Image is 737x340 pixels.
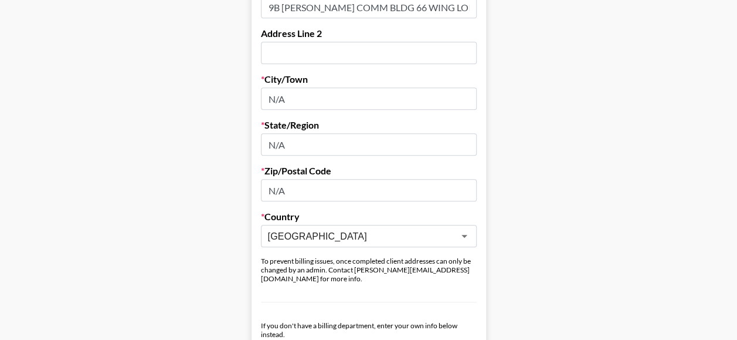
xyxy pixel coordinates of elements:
[456,228,473,244] button: Open
[261,73,477,85] label: City/Town
[261,119,477,131] label: State/Region
[261,211,477,223] label: Country
[261,257,477,283] div: To prevent billing issues, once completed client addresses can only be changed by an admin. Conta...
[261,321,477,339] div: If you don't have a billing department, enter your own info below instead.
[261,165,477,177] label: Zip/Postal Code
[261,28,477,39] label: Address Line 2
